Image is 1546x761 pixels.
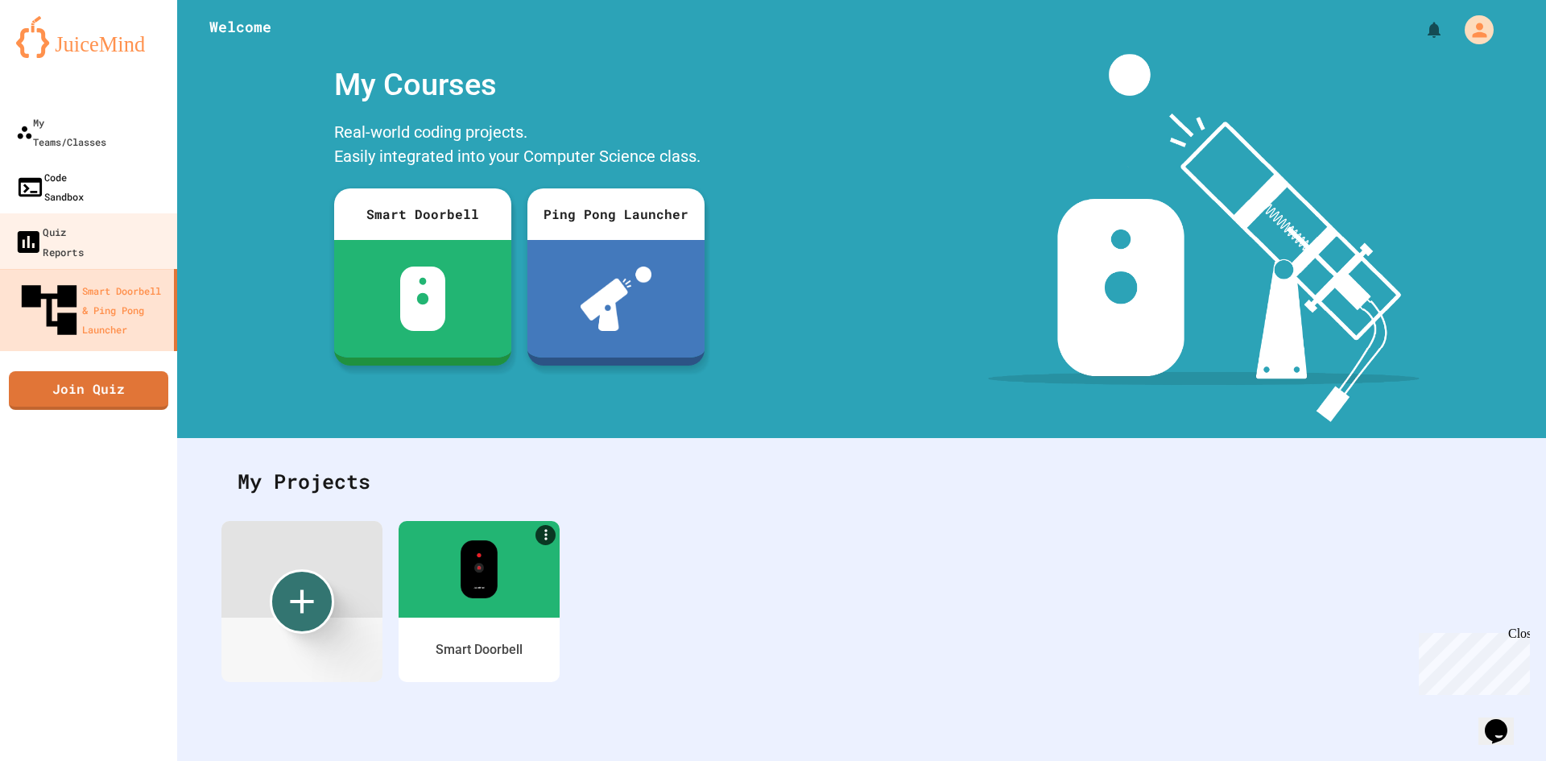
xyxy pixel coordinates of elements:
img: ppl-with-ball.png [581,267,652,331]
div: Smart Doorbell & Ping Pong Launcher [16,277,167,343]
div: My Account [1448,11,1498,48]
div: Real-world coding projects. Easily integrated into your Computer Science class. [326,116,713,176]
iframe: chat widget [1412,627,1530,695]
div: My Teams/Classes [16,113,106,151]
div: Chat with us now!Close [6,6,111,102]
a: More [535,525,556,545]
div: Ping Pong Launcher [527,188,705,240]
div: My Courses [326,54,713,116]
a: MoreSmart Doorbell [399,521,560,682]
iframe: chat widget [1478,697,1530,745]
img: banner-image-my-projects.png [988,54,1420,422]
div: Quiz Reports [14,221,84,261]
img: logo-orange.svg [16,16,161,58]
img: sdb-real-colors.png [461,540,498,598]
a: Join Quiz [9,371,168,410]
div: Smart Doorbell [334,188,511,240]
div: My Notifications [1395,16,1448,43]
div: Code Sandbox [16,168,84,206]
div: Smart Doorbell [436,640,523,660]
div: My Projects [221,450,1502,513]
div: Create new [270,569,334,634]
img: sdb-white.svg [400,267,446,331]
